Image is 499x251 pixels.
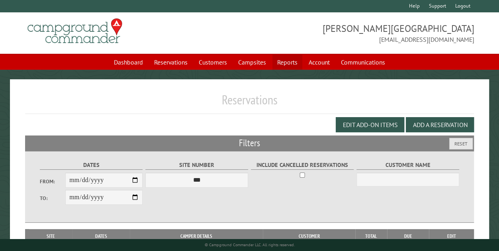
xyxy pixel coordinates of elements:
th: Edit [429,229,474,243]
label: From: [40,178,66,185]
button: Edit Add-on Items [336,117,404,132]
th: Customer [263,229,355,243]
a: Account [304,55,335,70]
th: Due [387,229,429,243]
a: Customers [194,55,232,70]
a: Dashboard [109,55,148,70]
a: Reservations [149,55,192,70]
button: Reset [449,138,473,149]
h2: Filters [25,135,474,151]
small: © Campground Commander LLC. All rights reserved. [205,242,295,247]
th: Total [355,229,387,243]
th: Camper Details [130,229,263,243]
img: Campground Commander [25,16,125,47]
a: Communications [336,55,390,70]
th: Dates [72,229,130,243]
a: Reports [272,55,302,70]
a: Campsites [233,55,271,70]
h1: Reservations [25,92,474,114]
label: Dates [40,161,143,170]
label: To: [40,194,66,202]
label: Include Cancelled Reservations [251,161,354,170]
label: Site Number [145,161,249,170]
span: [PERSON_NAME][GEOGRAPHIC_DATA] [EMAIL_ADDRESS][DOMAIN_NAME] [250,22,474,44]
label: Customer Name [356,161,460,170]
th: Site [29,229,72,243]
button: Add a Reservation [406,117,474,132]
